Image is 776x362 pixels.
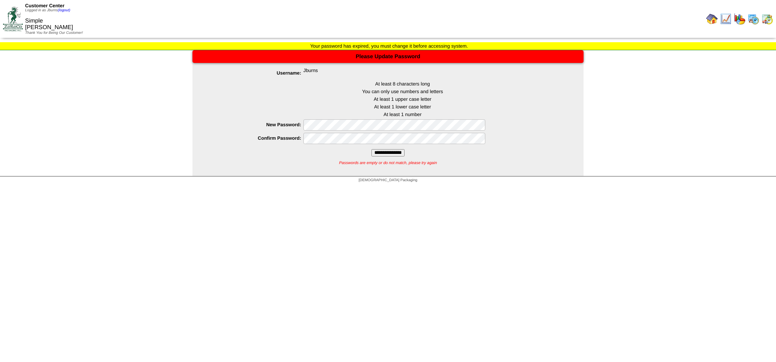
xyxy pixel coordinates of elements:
li: At least 1 number [222,112,584,117]
a: (logout) [58,8,70,12]
img: line_graph.gif [720,13,732,25]
span: Customer Center [25,3,64,8]
img: calendarprod.gif [748,13,759,25]
li: You can only use numbers and letters [222,89,584,94]
img: graph.gif [734,13,745,25]
div: Jburns [207,68,584,79]
div: Please Update Password [192,50,584,63]
span: Thank You for Being Our Customer! [25,31,83,35]
li: At least 8 characters long [222,81,584,87]
label: Confirm Password: [207,135,303,141]
div: Passwords are empty or do not match, please try again [192,156,584,165]
span: [DEMOGRAPHIC_DATA] Packaging [359,178,417,182]
label: New Password: [207,122,303,127]
img: home.gif [706,13,718,25]
li: At least 1 upper case letter [222,96,584,102]
span: Logged in as Jburns [25,8,70,12]
img: ZoRoCo_Logo(Green%26Foil)%20jpg.webp [3,7,23,31]
li: At least 1 lower case letter [222,104,584,110]
span: Simple [PERSON_NAME] [25,18,73,31]
label: Username: [207,70,303,76]
img: calendarinout.gif [761,13,773,25]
